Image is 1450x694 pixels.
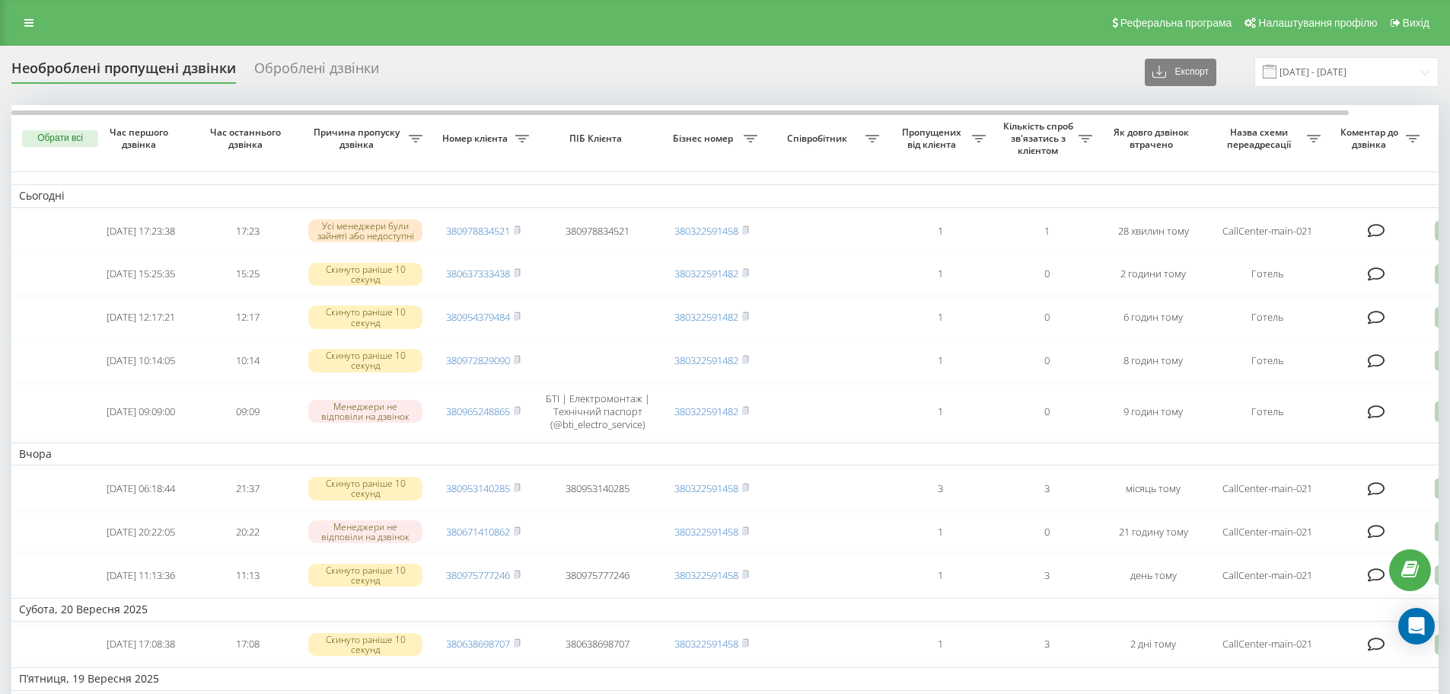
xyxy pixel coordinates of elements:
span: Співробітник [773,133,865,145]
td: 380978834521 [537,211,658,251]
span: Час першого дзвінка [100,126,182,150]
td: 8 годин тому [1100,341,1206,381]
a: 380975777246 [446,568,510,582]
td: [DATE] 17:08:38 [88,625,194,665]
td: 3 [887,469,993,509]
button: Експорт [1145,59,1216,86]
div: Оброблені дзвінки [254,60,379,84]
td: 0 [993,341,1100,381]
a: 380978834521 [446,224,510,238]
span: Коментар до дзвінка [1336,126,1406,150]
td: 09:09 [194,384,301,440]
span: Як довго дзвінок втрачено [1112,126,1194,150]
td: 21 годину тому [1100,512,1206,552]
span: Реферальна програма [1120,17,1232,29]
td: 9 годин тому [1100,384,1206,440]
a: 380638698707 [446,637,510,651]
td: 380638698707 [537,625,658,665]
a: 380322591458 [674,224,738,238]
a: 380322591482 [674,310,738,324]
div: Необроблені пропущені дзвінки [11,60,236,84]
td: 20:22 [194,512,301,552]
td: 380953140285 [537,469,658,509]
button: Обрати всі [22,130,98,147]
div: Скинуто раніше 10 секунд [308,263,422,286]
a: 380322591482 [674,267,738,280]
td: CallCenter-main-021 [1206,512,1328,552]
a: 380322591458 [674,568,738,582]
td: 380975777246 [537,555,658,596]
a: 380322591458 [674,481,738,495]
div: Скинуто раніше 10 секунд [308,633,422,656]
span: Причина пропуску дзвінка [308,126,409,150]
td: Готель [1206,297,1328,337]
td: 1 [887,341,993,381]
a: 380322591482 [674,405,738,418]
a: 380322591458 [674,525,738,539]
span: Бізнес номер [666,133,744,145]
td: 17:23 [194,211,301,251]
td: 1 [993,211,1100,251]
td: 6 годин тому [1100,297,1206,337]
td: CallCenter-main-021 [1206,211,1328,251]
td: Готель [1206,254,1328,294]
td: 3 [993,469,1100,509]
td: 11:13 [194,555,301,596]
td: 1 [887,512,993,552]
td: 1 [887,297,993,337]
td: Готель [1206,341,1328,381]
td: CallCenter-main-021 [1206,625,1328,665]
a: 380322591458 [674,637,738,651]
div: Скинуто раніше 10 секунд [308,305,422,328]
td: 10:14 [194,341,301,381]
td: 17:08 [194,625,301,665]
span: Кількість спроб зв'язатись з клієнтом [1001,120,1079,156]
td: 1 [887,555,993,596]
td: 3 [993,625,1100,665]
td: 28 хвилин тому [1100,211,1206,251]
td: 0 [993,384,1100,440]
div: Скинуто раніше 10 секунд [308,477,422,500]
a: 380671410862 [446,525,510,539]
td: БТІ | Електромонтаж | Технічний паспорт (@bti_electro_service) [537,384,658,440]
td: 1 [887,384,993,440]
td: місяць тому [1100,469,1206,509]
td: [DATE] 09:09:00 [88,384,194,440]
span: Налаштування профілю [1258,17,1377,29]
a: 380637333438 [446,267,510,280]
td: CallCenter-main-021 [1206,555,1328,596]
td: 1 [887,625,993,665]
a: 380972829090 [446,353,510,367]
td: [DATE] 20:22:05 [88,512,194,552]
td: [DATE] 11:13:36 [88,555,194,596]
span: Пропущених від клієнта [894,126,972,150]
td: [DATE] 10:14:05 [88,341,194,381]
td: 2 години тому [1100,254,1206,294]
a: 380953140285 [446,481,510,495]
div: Менеджери не відповіли на дзвінок [308,400,422,423]
td: CallCenter-main-021 [1206,469,1328,509]
td: [DATE] 12:17:21 [88,297,194,337]
td: 0 [993,512,1100,552]
a: 380322591482 [674,353,738,367]
div: Скинуто раніше 10 секунд [308,564,422,587]
span: Вихід [1403,17,1429,29]
div: Open Intercom Messenger [1398,608,1435,644]
td: 0 [993,297,1100,337]
td: 1 [887,211,993,251]
td: 21:37 [194,469,301,509]
td: день тому [1100,555,1206,596]
a: 380954379484 [446,310,510,324]
td: 0 [993,254,1100,294]
span: ПІБ Клієнта [550,133,645,145]
td: [DATE] 17:23:38 [88,211,194,251]
div: Усі менеджери були зайняті або недоступні [308,219,422,242]
td: Готель [1206,384,1328,440]
a: 380965248865 [446,405,510,418]
td: 1 [887,254,993,294]
div: Скинуто раніше 10 секунд [308,349,422,372]
span: Номер клієнта [438,133,515,145]
td: 3 [993,555,1100,596]
td: 12:17 [194,297,301,337]
td: [DATE] 15:25:35 [88,254,194,294]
